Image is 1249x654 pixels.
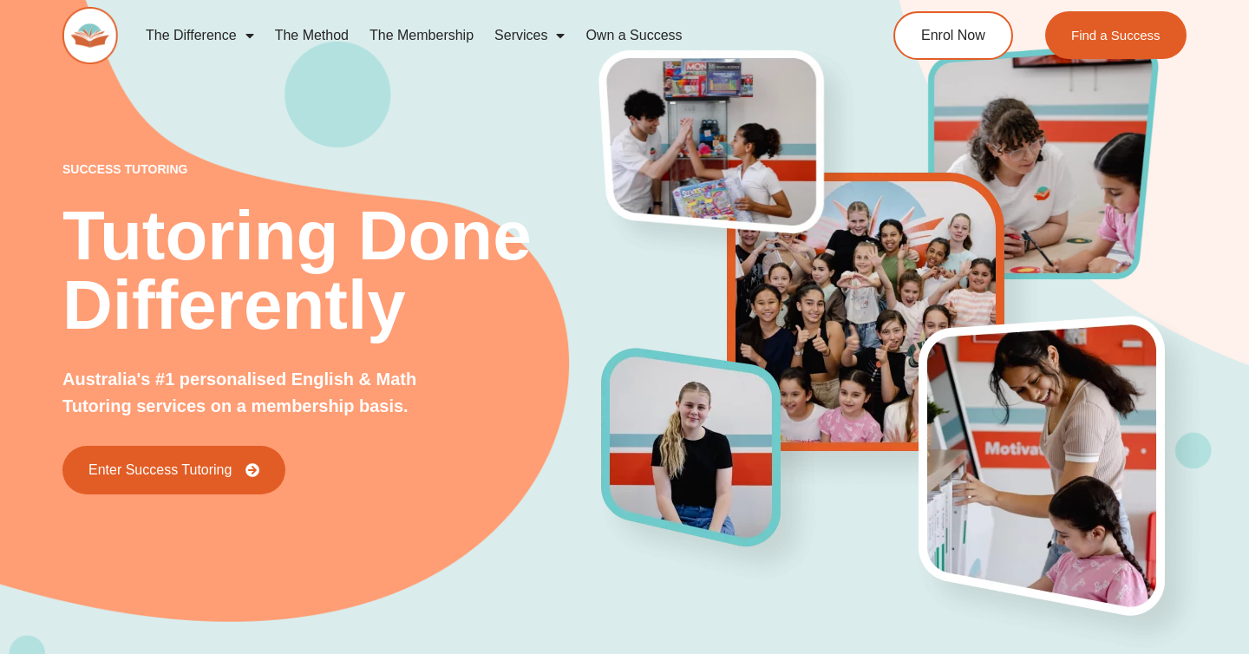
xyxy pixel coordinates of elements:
h2: Tutoring Done Differently [62,201,602,340]
a: The Membership [359,16,484,56]
a: Find a Success [1045,11,1187,59]
a: Own a Success [575,16,692,56]
span: Enrol Now [921,29,985,43]
p: Australia's #1 personalised English & Math Tutoring services on a membership basis. [62,366,456,420]
span: Find a Success [1071,29,1161,42]
nav: Menu [135,16,829,56]
a: Enter Success Tutoring [62,446,285,494]
a: Services [484,16,575,56]
span: Enter Success Tutoring [88,463,232,477]
p: success tutoring [62,163,602,175]
a: The Method [265,16,359,56]
a: The Difference [135,16,265,56]
a: Enrol Now [893,11,1013,60]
